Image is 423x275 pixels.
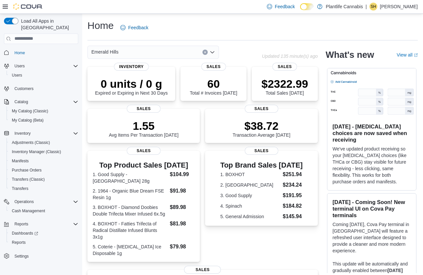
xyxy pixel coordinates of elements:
[170,203,195,211] dd: $89.98
[7,229,81,238] a: Dashboards
[220,182,280,188] dt: 2. [GEOGRAPHIC_DATA]
[12,108,48,114] span: My Catalog (Classic)
[333,146,411,185] p: We've updated product receiving so your [MEDICAL_DATA] choices (like THCa or CBG) stay visible fo...
[118,21,151,34] a: Feedback
[9,239,28,246] a: Reports
[12,231,38,236] span: Dashboards
[220,192,280,199] dt: 3. Good Supply
[220,161,303,169] h3: Top Brand Sales [DATE]
[128,24,148,31] span: Feedback
[275,3,295,10] span: Feedback
[245,105,278,113] span: Sales
[371,3,376,11] span: SH
[9,116,46,124] a: My Catalog (Beta)
[93,243,167,257] dt: 5. Coterie - [MEDICAL_DATA] Ice Disposable 1g
[14,50,25,56] span: Home
[87,19,114,32] h1: Home
[91,48,118,56] span: Emerald Hills
[14,63,25,69] span: Users
[12,129,33,137] button: Inventory
[9,239,78,246] span: Reports
[12,62,27,70] button: Users
[233,119,291,132] p: $38.72
[170,243,195,251] dd: $79.98
[300,3,314,10] input: Dark Mode
[12,220,78,228] span: Reports
[326,3,363,11] p: Plantlife Cannabis
[283,192,303,199] dd: $191.95
[7,147,81,156] button: Inventory Manager (Classic)
[12,198,36,206] button: Operations
[190,77,237,96] div: Total # Invoices [DATE]
[12,140,50,145] span: Adjustments (Classic)
[12,252,78,260] span: Settings
[12,98,78,106] span: Catalog
[12,118,44,123] span: My Catalog (Beta)
[9,185,31,193] a: Transfers
[414,53,418,57] svg: External link
[380,3,418,11] p: [PERSON_NAME]
[283,181,303,189] dd: $234.24
[7,175,81,184] button: Transfers (Classic)
[14,221,28,227] span: Reports
[9,107,51,115] a: My Catalog (Classic)
[9,116,78,124] span: My Catalog (Beta)
[397,52,418,57] a: View allExternal link
[170,171,195,178] dd: $104.99
[7,238,81,247] button: Reports
[333,123,411,143] h3: [DATE] - [MEDICAL_DATA] choices are now saved when receiving
[1,84,81,93] button: Customers
[95,77,168,96] div: Expired or Expiring in Next 30 Days
[9,175,47,183] a: Transfers (Classic)
[283,171,303,178] dd: $251.94
[262,54,318,59] p: Updated 135 minute(s) ago
[220,203,280,209] dt: 4. Spinach
[170,220,195,228] dd: $81.98
[7,184,81,193] button: Transfers
[220,171,280,178] dt: 1. BOXHOT
[12,49,78,57] span: Home
[326,50,374,60] h2: What's new
[12,49,28,57] a: Home
[12,62,78,70] span: Users
[12,208,45,214] span: Cash Management
[12,149,61,154] span: Inventory Manager (Classic)
[1,61,81,71] button: Users
[1,251,81,261] button: Settings
[18,18,78,31] span: Load All Apps in [GEOGRAPHIC_DATA]
[109,119,178,138] div: Avg Items Per Transaction [DATE]
[233,119,291,138] div: Transaction Average [DATE]
[109,119,178,132] p: 1.55
[12,158,29,164] span: Manifests
[245,147,278,155] span: Sales
[9,71,25,79] a: Users
[9,107,78,115] span: My Catalog (Classic)
[12,73,22,78] span: Users
[300,10,300,11] span: Dark Mode
[1,97,81,106] button: Catalog
[12,85,36,93] a: Customers
[12,198,78,206] span: Operations
[9,229,78,237] span: Dashboards
[1,129,81,138] button: Inventory
[9,166,78,174] span: Purchase Orders
[12,84,78,93] span: Customers
[261,77,308,96] div: Total Sales [DATE]
[184,266,221,274] span: Sales
[7,106,81,116] button: My Catalog (Classic)
[12,240,26,245] span: Reports
[9,71,78,79] span: Users
[220,213,280,220] dt: 5. General Admission
[7,116,81,125] button: My Catalog (Beta)
[283,202,303,210] dd: $184.82
[12,220,31,228] button: Reports
[9,148,64,156] a: Inventory Manager (Classic)
[14,199,34,204] span: Operations
[9,229,41,237] a: Dashboards
[93,171,167,184] dt: 1. Good Supply - [GEOGRAPHIC_DATA] 28g
[9,166,44,174] a: Purchase Orders
[9,185,78,193] span: Transfers
[14,86,34,91] span: Customers
[1,219,81,229] button: Reports
[283,213,303,220] dd: $145.94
